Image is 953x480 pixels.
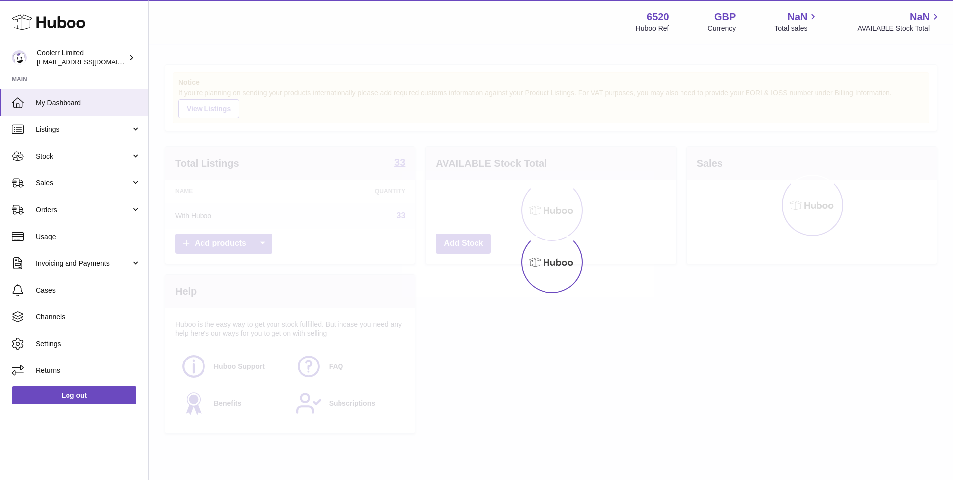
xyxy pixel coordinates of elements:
[36,152,131,161] span: Stock
[787,10,807,24] span: NaN
[774,10,818,33] a: NaN Total sales
[708,24,736,33] div: Currency
[36,205,131,215] span: Orders
[36,98,141,108] span: My Dashboard
[910,10,930,24] span: NaN
[36,179,131,188] span: Sales
[37,58,146,66] span: [EMAIL_ADDRESS][DOMAIN_NAME]
[36,232,141,241] span: Usage
[36,125,131,134] span: Listings
[36,286,141,295] span: Cases
[12,386,136,404] a: Log out
[36,339,141,349] span: Settings
[857,24,941,33] span: AVAILABLE Stock Total
[36,312,141,322] span: Channels
[647,10,669,24] strong: 6520
[774,24,818,33] span: Total sales
[12,50,27,65] img: alasdair.heath@coolerr.co
[37,48,126,67] div: Coolerr Limited
[714,10,736,24] strong: GBP
[36,259,131,268] span: Invoicing and Payments
[36,366,141,375] span: Returns
[857,10,941,33] a: NaN AVAILABLE Stock Total
[636,24,669,33] div: Huboo Ref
